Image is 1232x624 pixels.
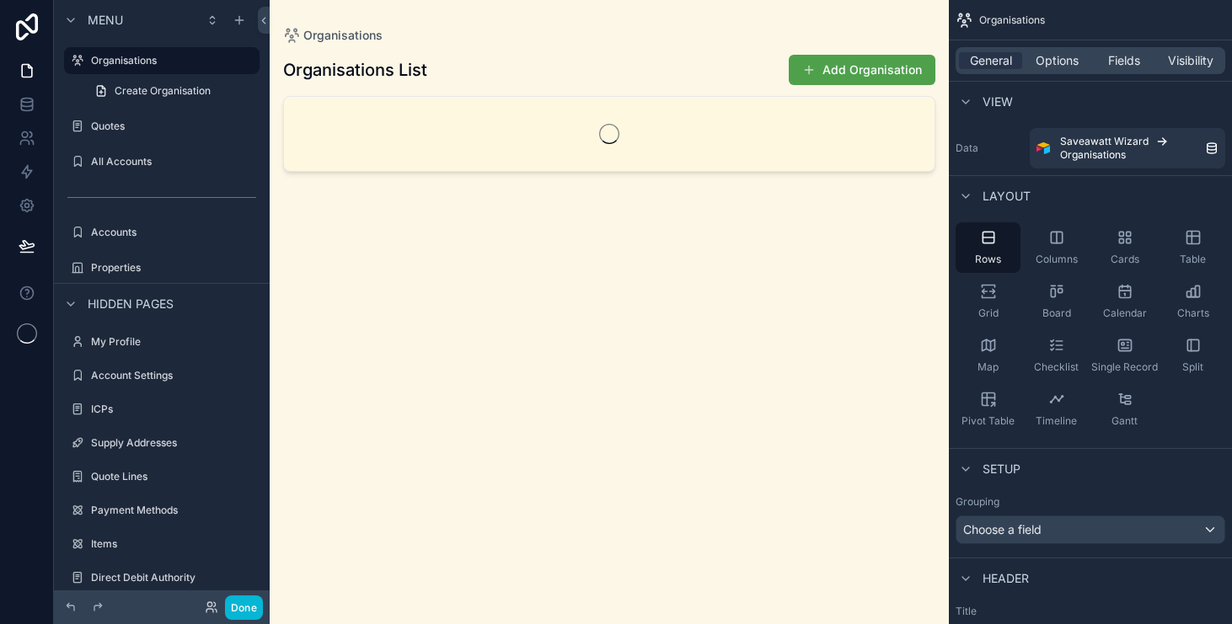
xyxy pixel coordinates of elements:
span: Calendar [1103,307,1147,320]
a: Account Settings [64,362,260,389]
button: Grid [956,276,1020,327]
button: Done [225,595,263,620]
a: Payment Methods [64,497,260,524]
label: Quote Lines [91,470,256,483]
span: General [970,52,1012,69]
a: Items [64,531,260,557]
span: Header [983,570,1029,587]
label: Direct Debit Authority [91,571,256,584]
a: Organisations [64,47,260,74]
span: Create Organisation [115,84,211,98]
label: All Accounts [91,155,256,168]
a: Supply Addresses [64,429,260,456]
button: Columns [1024,222,1089,273]
a: Quote Lines [64,463,260,490]
span: Charts [1177,307,1209,320]
label: Quotes [91,120,256,133]
span: Map [978,360,999,374]
button: Gantt [1092,384,1157,435]
span: Board [1042,307,1071,320]
span: Columns [1036,253,1078,266]
span: Checklist [1034,360,1079,374]
span: Timeline [1036,414,1077,428]
button: Calendar [1092,276,1157,327]
a: Saveawatt WizardOrganisations [1030,128,1225,168]
button: Charts [1160,276,1225,327]
label: Data [956,141,1023,155]
button: Split [1160,330,1225,381]
label: ICPs [91,403,256,416]
span: Fields [1108,52,1140,69]
label: My Profile [91,335,256,349]
span: Cards [1111,253,1139,266]
button: Board [1024,276,1089,327]
label: Supply Addresses [91,436,256,450]
a: Direct Debit Authority [64,564,260,591]
button: Cards [1092,222,1157,273]
span: Grid [978,307,999,320]
label: Organisations [91,54,249,67]
button: Rows [956,222,1020,273]
span: Choose a field [963,522,1042,536]
button: Timeline [1024,384,1089,435]
label: Payment Methods [91,504,256,517]
span: Options [1036,52,1079,69]
span: View [983,93,1013,110]
span: Pivot Table [961,414,1015,428]
label: Grouping [956,495,999,509]
span: Visibility [1168,52,1213,69]
a: All Accounts [64,148,260,175]
a: ICPs [64,396,260,423]
button: Map [956,330,1020,381]
a: Quotes [64,113,260,140]
span: Organisations [1060,148,1126,162]
button: Choose a field [956,515,1225,544]
button: Pivot Table [956,384,1020,435]
button: Single Record [1092,330,1157,381]
span: Layout [983,188,1031,205]
span: Split [1182,360,1203,374]
a: Properties [64,254,260,281]
button: Checklist [1024,330,1089,381]
label: Properties [91,261,256,275]
button: Table [1160,222,1225,273]
span: Rows [975,253,1001,266]
a: Create Organisation [84,77,260,104]
span: Gantt [1111,414,1138,428]
label: Account Settings [91,369,256,382]
a: My Profile [64,328,260,355]
a: Accounts [64,219,260,246]
span: Table [1180,253,1206,266]
span: Saveawatt Wizard [1060,135,1149,148]
label: Accounts [91,226,256,239]
span: Menu [88,12,123,29]
span: Organisations [979,13,1045,27]
span: Setup [983,461,1020,477]
img: Airtable Logo [1036,141,1050,155]
span: Single Record [1091,360,1158,374]
label: Items [91,537,256,551]
span: Hidden pages [88,296,174,312]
